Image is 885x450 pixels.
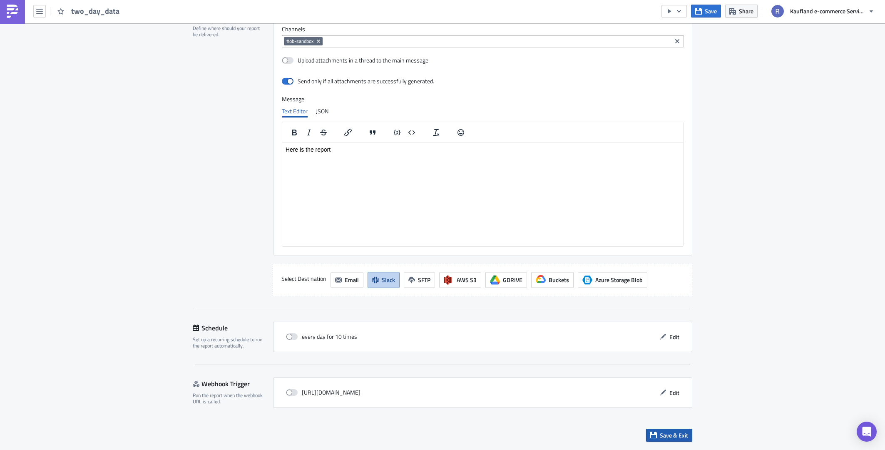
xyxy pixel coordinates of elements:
[549,275,569,284] span: Buckets
[646,429,692,442] button: Save & Exit
[766,2,879,20] button: Kaufland e-commerce Services GmbH & Co. KG
[286,386,360,399] div: [URL][DOMAIN_NAME]
[739,7,753,15] span: Share
[454,127,468,138] button: Emojis
[345,275,359,284] span: Email
[302,127,316,138] button: Italic
[439,272,481,287] button: AWS S3
[6,5,19,18] img: PushMetrics
[287,127,301,138] button: Bold
[71,6,120,17] span: two_day_data
[705,7,717,15] span: Save
[193,322,273,334] div: Schedule
[286,38,313,45] span: #ob-sandbox
[316,105,328,117] div: JSON
[429,127,443,138] button: Clear formatting
[531,272,574,287] button: Buckets
[771,4,785,18] img: Avatar
[656,330,684,343] button: Edit
[660,431,688,440] span: Save & Exit
[857,422,877,442] div: Open Intercom Messenger
[286,330,357,343] div: every day for 10 times
[193,25,263,38] div: Define where should your report be delivered.
[193,377,273,390] div: Webhook Trigger
[669,332,679,341] span: Edit
[503,275,522,284] span: GDRIVE
[691,5,721,17] button: Save
[457,275,477,284] span: AWS S3
[672,36,682,46] button: Clear selected items
[368,272,400,287] button: Slack
[485,272,527,287] button: GDRIVE
[341,127,355,138] button: Insert/edit link
[282,57,428,64] label: Upload attachments in a thread to the main message
[193,336,268,349] div: Set up a recurring schedule to run the report automatically.
[282,25,684,33] label: Channels
[578,272,647,287] button: Azure Storage BlobAzure Storage Blob
[418,275,430,284] span: SFTP
[315,37,323,45] button: Remove Tag
[404,272,435,287] button: SFTP
[193,392,268,405] div: Run the report when the webhook URL is called.
[282,95,684,103] label: Message
[582,275,592,285] span: Azure Storage Blob
[316,127,331,138] button: Strikethrough
[282,105,308,117] div: Text Editor
[282,143,683,246] iframe: Rich Text Area
[382,275,395,284] span: Slack
[390,127,404,138] button: Insert code line
[790,7,865,15] span: Kaufland e-commerce Services GmbH & Co. KG
[725,5,758,17] button: Share
[405,127,419,138] button: Insert code block
[595,275,643,284] span: Azure Storage Blob
[331,272,363,287] button: Email
[669,388,679,397] span: Edit
[365,127,380,138] button: Blockquote
[656,386,684,399] button: Edit
[298,77,434,85] div: Send only if all attachments are successfully generated.
[281,272,326,285] label: Select Destination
